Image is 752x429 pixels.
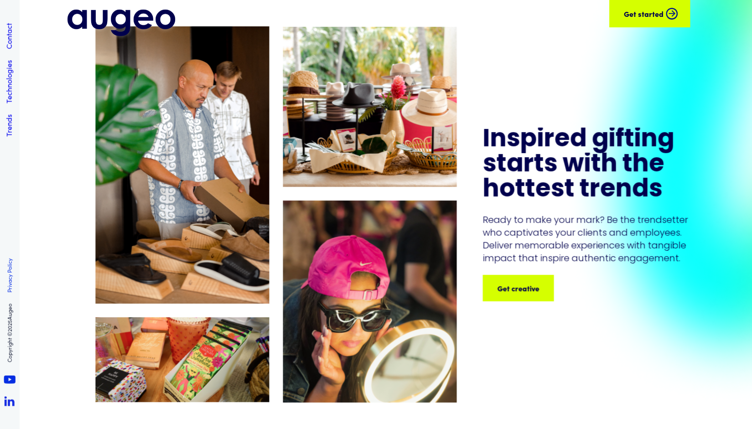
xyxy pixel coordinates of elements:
div: t [591,153,601,178]
div: t [496,153,506,178]
div: s [544,153,557,178]
div: t [579,178,589,203]
div: g [657,128,674,153]
div: s [506,128,520,153]
p: Ready to make your mark? Be the trendsetter who captivates your clients and employees. Deliver me... [482,213,697,264]
div: s [482,153,496,178]
div: e [648,153,664,178]
div: e [600,178,615,203]
p: Copyright © Augeo [6,303,13,362]
img: Augeo logo [62,4,181,41]
div: t [515,178,525,203]
div: t [624,128,634,153]
div: i [537,128,544,153]
div: w [562,153,584,178]
div: t [564,178,574,203]
div: i [584,153,591,178]
div: r [523,153,534,178]
a: Trends [4,114,14,136]
div: g [591,128,608,153]
div: t [622,153,632,178]
div: i [608,128,615,153]
div: d [570,128,586,153]
a: Get creative [482,275,554,301]
a: Contact [4,23,14,49]
a: Technologies [4,60,14,103]
div: n [615,178,632,203]
div: s [648,178,662,203]
div: f [615,128,624,153]
div: t [525,178,535,203]
div: h [632,153,648,178]
div: n [490,128,506,153]
div: d [632,178,648,203]
div: r [544,128,554,153]
div: i [634,128,641,153]
div: a [506,153,523,178]
span: 2025 [5,320,13,331]
div: s [550,178,564,203]
div: r [589,178,600,203]
div: o [499,178,515,203]
div: e [535,178,550,203]
a: Privacy Policy [6,258,13,292]
div: e [554,128,570,153]
div: p [520,128,537,153]
div: n [641,128,657,153]
div: t [534,153,544,178]
div: h [601,153,617,178]
div: I [482,128,490,153]
div: h [482,178,499,203]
